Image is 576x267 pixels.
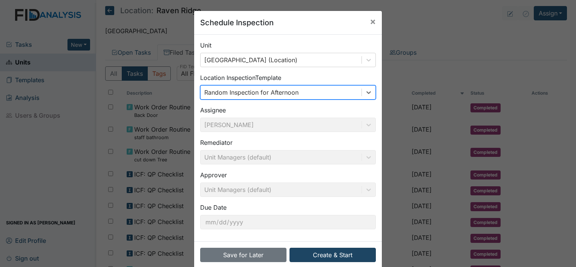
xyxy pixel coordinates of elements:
span: × [370,16,376,27]
label: Location Inspection Template [200,73,281,82]
label: Unit [200,41,211,50]
label: Assignee [200,106,226,115]
h5: Schedule Inspection [200,17,274,28]
button: Save for Later [200,248,286,262]
label: Remediator [200,138,233,147]
button: Create & Start [290,248,376,262]
button: Close [364,11,382,32]
label: Due Date [200,203,227,212]
div: Random Inspection for Afternoon [204,88,299,97]
label: Approver [200,170,227,180]
div: [GEOGRAPHIC_DATA] (Location) [204,55,297,64]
